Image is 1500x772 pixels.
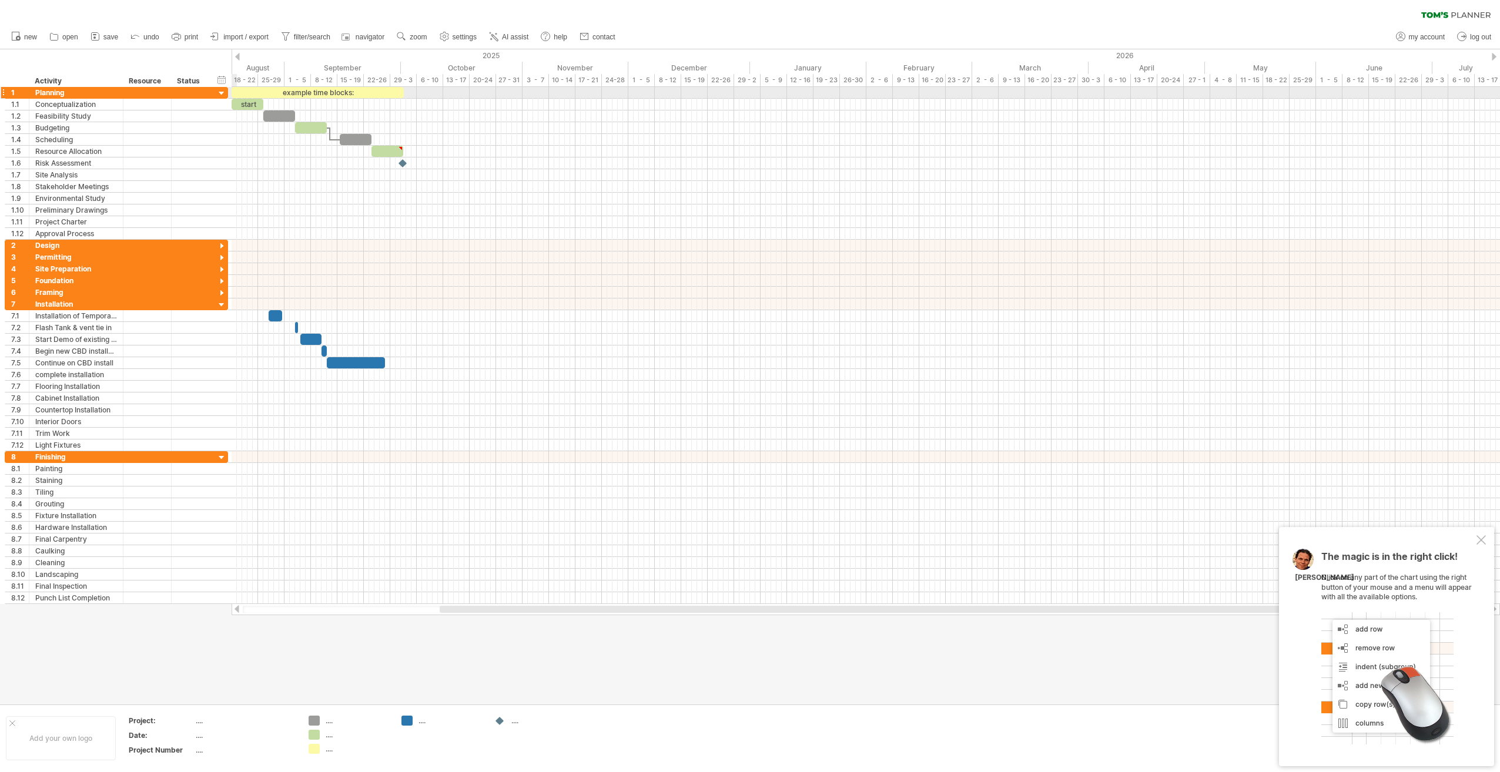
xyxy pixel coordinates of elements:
div: 8.3 [11,486,29,498]
div: Grouting [35,498,117,509]
div: 1.2 [11,110,29,122]
span: undo [143,33,159,41]
div: 1.6 [11,157,29,169]
div: Punch List Completion [35,592,117,603]
div: Resource [129,75,165,87]
div: .... [196,745,294,755]
div: 8.11 [11,580,29,592]
div: 26-30 [840,74,866,86]
div: 7.10 [11,416,29,427]
span: zoom [410,33,427,41]
div: 30 - 3 [1078,74,1104,86]
div: Project: [129,716,193,726]
div: November 2025 [523,62,628,74]
div: 22-26 [1395,74,1422,86]
div: 16 - 20 [919,74,946,86]
div: 22-26 [708,74,734,86]
div: Site Analysis [35,169,117,180]
div: 13 - 17 [1131,74,1157,86]
div: 7.9 [11,404,29,415]
div: 2 - 6 [866,74,893,86]
div: 27 - 1 [1184,74,1210,86]
div: September 2025 [284,62,401,74]
span: The magic is in the right click! [1321,551,1458,568]
div: example time blocks: [232,87,404,98]
div: Approval Process [35,228,117,239]
div: 8 [11,451,29,462]
div: 6 - 10 [1448,74,1475,86]
div: Start Demo of existing CBD [35,334,117,345]
div: Budgeting [35,122,117,133]
div: Landscaping [35,569,117,580]
span: AI assist [502,33,528,41]
a: import / export [207,29,272,45]
div: 8.9 [11,557,29,568]
div: 7.7 [11,381,29,392]
a: contact [577,29,619,45]
div: 27 - 31 [496,74,523,86]
span: open [62,33,78,41]
div: Finishing [35,451,117,462]
a: save [88,29,122,45]
div: .... [326,744,390,754]
div: 15 - 19 [1369,74,1395,86]
div: 8.12 [11,592,29,603]
span: settings [453,33,477,41]
div: 29 - 2 [734,74,761,86]
div: April 2026 [1089,62,1205,74]
div: Final Inspection [35,580,117,592]
div: June 2026 [1316,62,1432,74]
div: Design [35,240,117,251]
div: Installation of Temporary Tank [35,310,117,321]
div: 1 [11,87,29,98]
div: Environmental Study [35,193,117,204]
div: Tiling [35,486,117,498]
div: Planning [35,87,117,98]
div: 18 - 22 [232,74,258,86]
div: May 2026 [1205,62,1316,74]
div: Add your own logo [6,716,116,760]
div: 29 - 3 [390,74,417,86]
div: Flash Tank & vent tie in [35,322,117,333]
div: 1.4 [11,134,29,145]
div: 6 - 10 [1104,74,1131,86]
div: Feasibility Study [35,110,117,122]
span: navigator [356,33,384,41]
div: 8.4 [11,498,29,509]
a: navigator [340,29,388,45]
div: Light Fixtures [35,439,117,451]
span: filter/search [294,33,330,41]
span: help [554,33,567,41]
div: Stakeholder Meetings [35,181,117,192]
div: .... [511,716,575,726]
div: 20-24 [1157,74,1184,86]
div: Continue on CBD install [35,357,117,368]
div: 24-28 [602,74,628,86]
div: Final Carpentry [35,533,117,545]
div: 8.8 [11,545,29,556]
div: 1.8 [11,181,29,192]
div: [PERSON_NAME] [1295,573,1354,583]
div: Project Charter [35,216,117,227]
div: 7.12 [11,439,29,451]
div: 1.5 [11,146,29,157]
span: contact [592,33,615,41]
div: Countertop Installation [35,404,117,415]
div: 5 - 9 [761,74,787,86]
div: 7 [11,298,29,310]
div: 9 - 13 [893,74,919,86]
div: Permitting [35,251,117,263]
div: Conceptualization [35,99,117,110]
div: start [232,99,263,110]
a: print [169,29,202,45]
div: 17 - 21 [575,74,602,86]
div: 7.4 [11,345,29,357]
div: Framing [35,287,117,298]
div: 6 - 10 [417,74,443,86]
div: 1 - 5 [628,74,655,86]
div: 25-29 [1290,74,1316,86]
span: import / export [223,33,269,41]
div: 7.2 [11,322,29,333]
div: Begin new CBD installation [35,345,117,357]
div: 13 - 17 [443,74,470,86]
